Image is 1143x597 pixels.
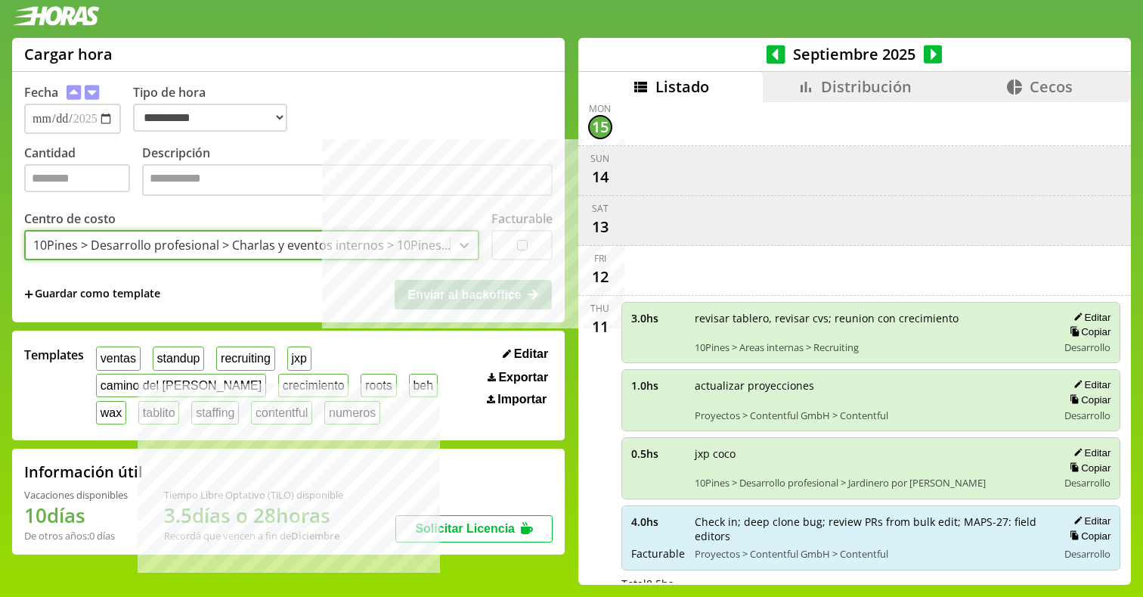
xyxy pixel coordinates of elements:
label: Facturable [491,210,553,227]
span: Facturable [631,546,684,561]
div: Thu [590,302,609,315]
button: Editar [1069,515,1110,527]
button: crecimiento [278,374,348,397]
h1: Cargar hora [24,44,113,64]
div: 12 [588,265,612,289]
span: + [24,286,33,303]
span: Proyectos > Contentful GmbH > Contentful [695,409,1048,422]
button: staffing [191,401,239,424]
button: camino del [PERSON_NAME] [96,374,266,397]
span: Exportar [498,371,548,384]
span: 0.5 hs [631,446,684,461]
button: Copiar [1065,530,1110,543]
div: Total 8.5 hs [621,577,1121,591]
span: Editar [514,347,548,361]
button: Copiar [1065,393,1110,406]
span: 10Pines > Areas internas > Recruiting [695,340,1048,354]
button: jxp [287,347,311,370]
button: Exportar [483,370,553,385]
button: Editar [1069,311,1110,324]
div: Mon [589,102,611,115]
span: Cecos [1030,76,1073,97]
div: Sun [590,152,609,165]
button: Editar [498,347,553,362]
span: Desarrollo [1064,409,1110,422]
h1: 10 días [24,502,128,529]
span: Check in; deep clone bug; review PRs from bulk edit; MAPS-27: field editors [695,515,1048,543]
span: Septiembre 2025 [785,44,924,64]
div: 14 [588,165,612,189]
img: logotipo [12,6,100,26]
h2: Información útil [24,462,143,482]
span: Templates [24,347,84,363]
label: Centro de costo [24,210,116,227]
div: Vacaciones disponibles [24,488,128,502]
span: Desarrollo [1064,340,1110,354]
button: contentful [251,401,312,424]
div: 13 [588,215,612,239]
select: Tipo de hora [133,104,287,132]
label: Fecha [24,84,58,101]
span: Listado [655,76,709,97]
button: beh [409,374,438,397]
span: 4.0 hs [631,515,684,529]
button: ventas [96,347,141,370]
div: Sat [592,202,609,215]
div: Tiempo Libre Optativo (TiLO) disponible [164,488,343,502]
span: 10Pines > Desarrollo profesional > Jardinero por [PERSON_NAME] [695,476,1048,490]
button: roots [361,374,396,397]
textarea: Descripción [142,164,553,196]
button: Copiar [1065,462,1110,474]
b: Diciembre [291,529,339,543]
span: revisar tablero, revisar cvs; reunion con crecimiento [695,311,1048,325]
span: 1.0 hs [631,378,684,393]
span: +Guardar como template [24,286,160,303]
button: tablito [138,401,179,424]
div: Recordá que vencen a fin de [164,529,343,543]
button: Copiar [1065,325,1110,338]
button: Solicitar Licencia [395,515,553,543]
span: Desarrollo [1064,547,1110,561]
span: Importar [497,393,547,406]
span: Distribución [821,76,912,97]
span: 3.0 hs [631,311,684,325]
button: standup [153,347,205,370]
div: 15 [588,115,612,139]
div: De otros años: 0 días [24,529,128,543]
label: Cantidad [24,145,142,200]
button: wax [96,401,126,424]
span: Proyectos > Contentful GmbH > Contentful [695,547,1048,561]
button: Editar [1069,446,1110,459]
span: jxp coco [695,446,1048,461]
div: 11 [588,315,612,339]
button: recruiting [216,347,274,370]
div: Fri [594,252,606,265]
span: Solicitar Licencia [415,522,515,535]
span: Desarrollo [1064,476,1110,490]
h1: 3.5 días o 28 horas [164,502,343,529]
div: scrollable content [578,102,1131,583]
span: actualizar proyecciones [695,378,1048,393]
button: numeros [324,401,380,424]
label: Descripción [142,145,553,200]
input: Cantidad [24,164,130,192]
div: 10Pines > Desarrollo profesional > Charlas y eventos internos > 10PinesConf 2025 [33,237,451,253]
button: Editar [1069,378,1110,391]
label: Tipo de hora [133,84,299,134]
